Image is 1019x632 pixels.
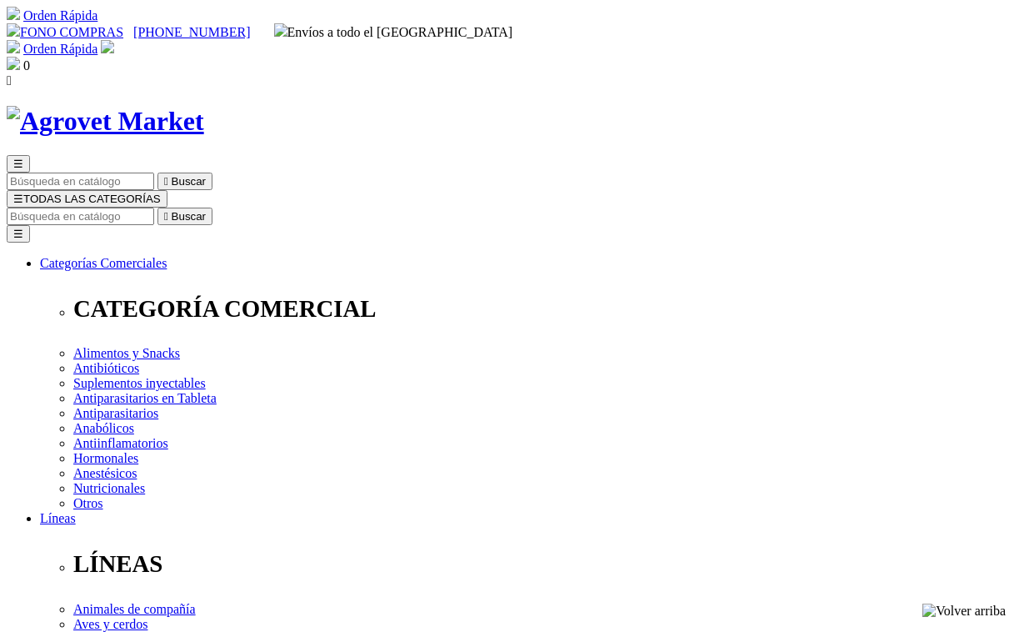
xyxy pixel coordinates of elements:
img: shopping-cart.svg [7,40,20,53]
a: Alimentos y Snacks [73,346,180,360]
a: Anestésicos [73,466,137,480]
button: ☰ [7,155,30,173]
a: Otros [73,496,103,510]
img: Agrovet Market [7,106,204,137]
span: Buscar [172,210,206,223]
input: Buscar [7,173,154,190]
span: Envíos a todo el [GEOGRAPHIC_DATA] [274,25,513,39]
span: Buscar [172,175,206,188]
button:  Buscar [157,173,212,190]
a: Animales de compañía [73,602,196,616]
a: Acceda a su cuenta de cliente [101,42,114,56]
img: shopping-cart.svg [7,7,20,20]
p: LÍNEAS [73,550,1012,578]
a: Orden Rápida [23,8,97,23]
button:  Buscar [157,208,212,225]
p: CATEGORÍA COMERCIAL [73,295,1012,323]
a: FONO COMPRAS [7,25,123,39]
img: phone.svg [7,23,20,37]
img: shopping-bag.svg [7,57,20,70]
img: delivery-truck.svg [274,23,287,37]
a: [PHONE_NUMBER] [133,25,250,39]
img: user.svg [101,40,114,53]
img: Volver arriba [922,604,1006,619]
a: Nutricionales [73,481,145,495]
i:  [7,73,12,88]
a: Orden Rápida [23,42,97,56]
a: Suplementos inyectables [73,376,206,390]
button: ☰ [7,225,30,243]
i:  [164,210,168,223]
i:  [164,175,168,188]
span: ☰ [13,158,23,170]
a: Anabólicos [73,421,134,435]
a: Líneas [40,511,76,525]
input: Buscar [7,208,154,225]
span: ☰ [13,193,23,205]
a: Antiinflamatorios [73,436,168,450]
a: Hormonales [73,451,138,465]
a: Antiparasitarios [73,406,158,420]
button: ☰TODAS LAS CATEGORÍAS [7,190,167,208]
a: Categorías Comerciales [40,256,167,270]
span: 0 [23,58,30,73]
a: Aves y cerdos [73,617,147,631]
a: Antiparasitarios en Tableta [73,391,217,405]
a: Antibióticos [73,361,139,375]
